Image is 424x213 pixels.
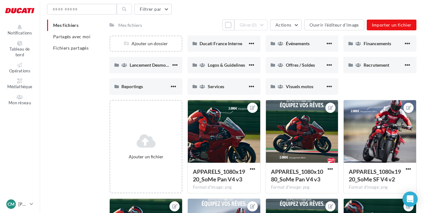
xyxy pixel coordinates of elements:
[372,22,412,27] span: Importer un fichier
[349,168,401,183] span: APPARELS_1080x1920_SoMe SF V4 v2
[121,84,143,89] span: Reportings
[200,41,242,46] span: Ducati France Interne
[208,62,245,68] span: Logos & Guidelines
[286,41,310,46] span: Événements
[113,154,179,160] div: Ajouter un fichier
[130,62,181,68] span: Lancement Desmo450MX
[5,198,34,210] a: Cm [PERSON_NAME]
[9,68,30,73] span: Opérations
[5,40,34,59] a: Tableau de bord
[286,62,315,68] span: Offres / Soldes
[304,20,364,30] button: Ouvrir l'éditeur d'image
[5,77,34,91] a: Médiathèque
[270,20,302,30] button: Actions
[134,4,172,15] button: Filtrer par
[118,22,142,28] div: Mes fichiers
[18,201,27,207] p: [PERSON_NAME]
[367,20,417,30] button: Importer un fichier
[193,185,255,190] div: Format d'image: png
[7,84,33,89] span: Médiathèque
[271,168,323,183] span: APPARELS_1080x1080_SoMe Pan V4 v3
[5,23,34,37] button: Notifications
[5,93,34,107] a: Mon réseau
[53,22,78,28] span: Mes fichiers
[286,84,313,89] span: Visuels motos
[208,84,224,89] span: Services
[9,100,31,105] span: Mon réseau
[402,192,418,207] div: Open Intercom Messenger
[8,201,15,207] span: Cm
[364,41,391,46] span: Financements
[110,40,181,47] div: Ajouter un dossier
[53,34,90,39] span: Partagés avec moi
[271,185,333,190] div: Format d'image: png
[53,45,89,51] span: Fichiers partagés
[9,46,30,58] span: Tableau de bord
[364,62,389,68] span: Recrutement
[5,61,34,75] a: Opérations
[275,22,291,27] span: Actions
[8,30,32,35] span: Notifications
[252,22,257,27] span: (0)
[234,20,267,30] button: Gérer(0)
[193,168,245,183] span: APPARELS_1080x1920_SoMe Pan V4 v3
[349,185,411,190] div: Format d'image: png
